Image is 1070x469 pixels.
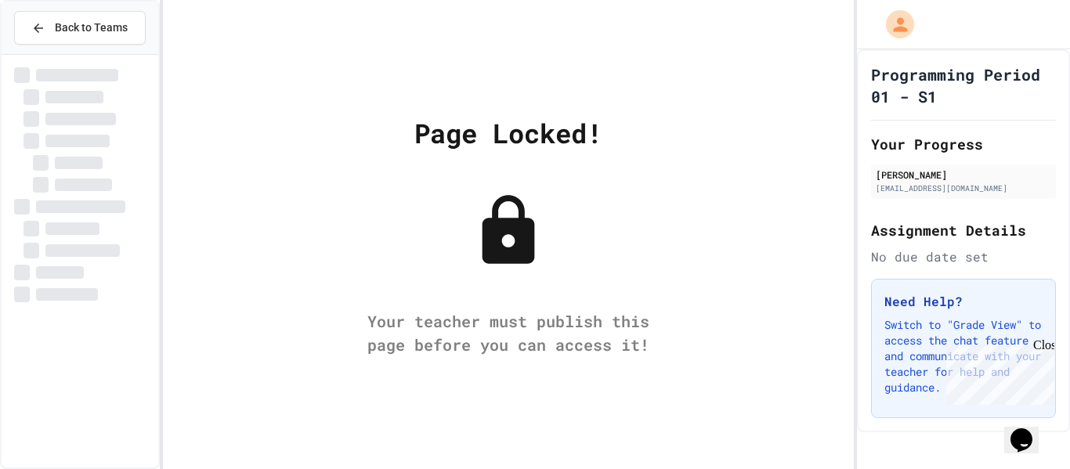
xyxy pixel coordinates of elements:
[414,113,602,153] div: Page Locked!
[6,6,108,99] div: Chat with us now!Close
[871,247,1056,266] div: No due date set
[884,292,1043,311] h3: Need Help?
[871,219,1056,241] h2: Assignment Details
[55,20,128,36] span: Back to Teams
[940,338,1054,405] iframe: chat widget
[1004,406,1054,453] iframe: chat widget
[876,168,1051,182] div: [PERSON_NAME]
[876,182,1051,194] div: [EMAIL_ADDRESS][DOMAIN_NAME]
[14,11,146,45] button: Back to Teams
[869,6,918,42] div: My Account
[352,309,665,356] div: Your teacher must publish this page before you can access it!
[871,133,1056,155] h2: Your Progress
[884,317,1043,395] p: Switch to "Grade View" to access the chat feature and communicate with your teacher for help and ...
[871,63,1056,107] h1: Programming Period 01 - S1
